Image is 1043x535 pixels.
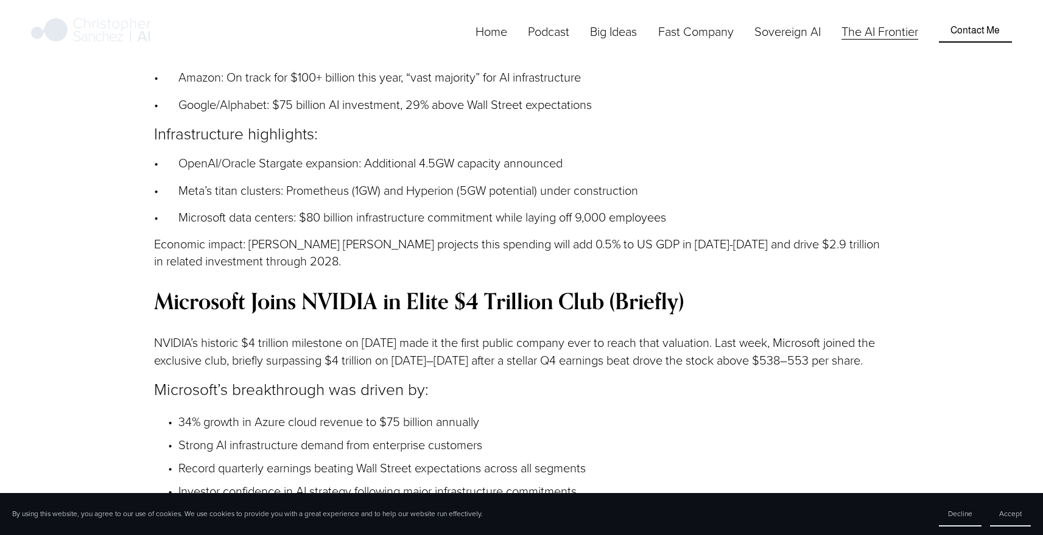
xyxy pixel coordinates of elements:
[178,413,890,430] p: 34% growth in Azure cloud revenue to $75 billion annually
[31,16,151,46] img: Christopher Sanchez | AI
[154,122,890,145] p: Infrastructure highlights:
[528,21,569,41] a: Podcast
[841,21,918,41] a: The AI Frontier
[154,287,684,315] strong: Microsoft Joins NVIDIA in Elite $4 Trillion Club (Briefly)
[154,208,890,225] p: • Microsoft data centers: $80 billion infrastructure commitment while laying off 9,000 employees
[178,436,890,453] p: Strong AI infrastructure demand from enterprise customers
[154,154,890,171] p: • OpenAI/Oracle Stargate expansion: Additional 4.5GW capacity announced
[12,509,483,519] p: By using this website, you agree to our use of cookies. We use cookies to provide you with a grea...
[999,508,1022,519] span: Accept
[939,502,982,526] button: Decline
[154,96,890,113] p: • Google/Alphabet: $75 billion AI investment, 29% above Wall Street expectations
[590,21,637,41] a: folder dropdown
[590,23,637,40] span: Big Ideas
[939,19,1011,43] a: Contact Me
[658,23,734,40] span: Fast Company
[658,21,734,41] a: folder dropdown
[154,334,890,368] p: NVIDIA’s historic $4 trillion milestone on [DATE] made it the first public company ever to reach ...
[178,459,890,476] p: Record quarterly earnings beating Wall Street expectations across all segments
[178,482,890,499] p: Investor confidence in AI strategy following major infrastructure commitments
[754,21,821,41] a: Sovereign AI
[948,508,972,519] span: Decline
[154,181,890,198] p: • Meta’s titan clusters: Prometheus (1GW) and Hyperion (5GW potential) under construction
[990,502,1031,526] button: Accept
[154,378,890,400] p: Microsoft’s breakthrough was driven by:
[154,68,890,85] p: • Amazon: On track for $100+ billion this year, “vast majority” for AI infrastructure
[154,235,890,269] p: Economic impact: [PERSON_NAME] [PERSON_NAME] projects this spending will add 0.5% to US GDP in [D...
[476,21,507,41] a: Home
